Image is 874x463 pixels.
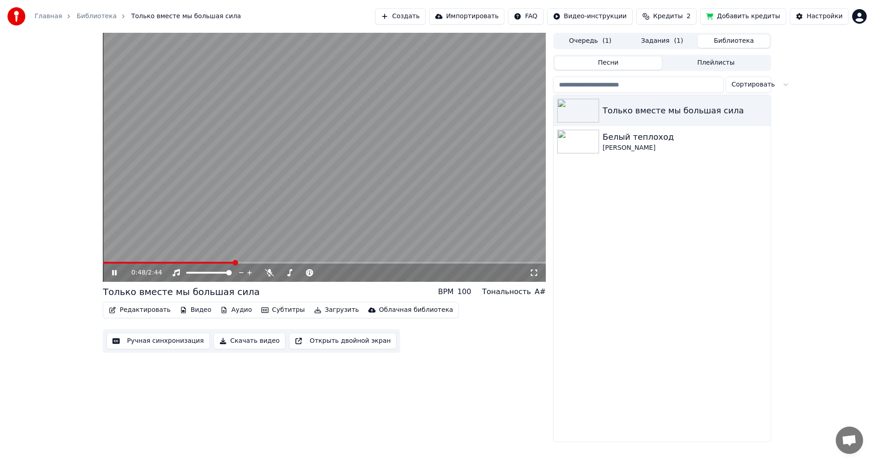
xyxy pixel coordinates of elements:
[554,56,662,70] button: Песни
[176,304,215,316] button: Видео
[482,286,531,297] div: Тональность
[790,8,849,25] button: Настройки
[148,268,162,277] span: 2:44
[836,427,863,454] a: Открытый чат
[131,12,241,21] span: Только вместе мы большая сила
[603,104,767,117] div: Только вместе мы большая сила
[508,8,543,25] button: FAQ
[35,12,62,21] a: Главная
[603,143,767,153] div: [PERSON_NAME]
[35,12,241,21] nav: breadcrumb
[653,12,683,21] span: Кредиты
[534,286,545,297] div: A#
[7,7,25,25] img: youka
[289,333,396,349] button: Открыть двойной экран
[438,286,453,297] div: BPM
[258,304,309,316] button: Субтитры
[807,12,843,21] div: Настройки
[732,80,775,89] span: Сортировать
[662,56,770,70] button: Плейлисты
[698,35,770,48] button: Библиотека
[132,268,146,277] span: 0:48
[626,35,698,48] button: Задания
[217,304,255,316] button: Аудио
[132,268,153,277] div: /
[602,36,611,46] span: ( 1 )
[375,8,425,25] button: Создать
[379,305,453,315] div: Облачная библиотека
[76,12,117,21] a: Библиотека
[636,8,696,25] button: Кредиты2
[603,131,767,143] div: Белый теплоход
[547,8,633,25] button: Видео-инструкции
[554,35,626,48] button: Очередь
[103,285,260,298] div: Только вместе мы большая сила
[429,8,505,25] button: Импортировать
[310,304,363,316] button: Загрузить
[686,12,691,21] span: 2
[107,333,210,349] button: Ручная синхронизация
[457,286,472,297] div: 100
[700,8,786,25] button: Добавить кредиты
[213,333,286,349] button: Скачать видео
[674,36,683,46] span: ( 1 )
[105,304,174,316] button: Редактировать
